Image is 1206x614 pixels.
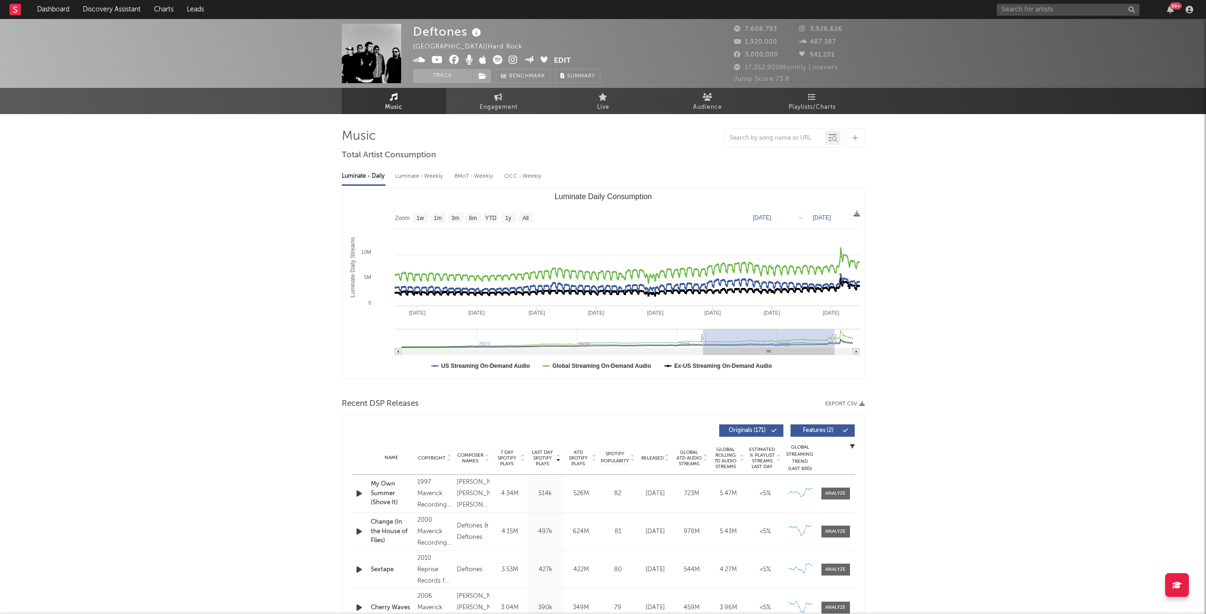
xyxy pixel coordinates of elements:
div: [DATE] [639,565,671,575]
text: → [797,214,803,221]
a: Sextape [371,565,413,575]
button: Export CSV [825,401,865,407]
span: Summary [567,74,595,79]
text: Global Streaming On-Demand Audio [552,363,651,369]
a: Cherry Waves [371,603,413,613]
div: BMAT - Weekly [454,168,495,184]
a: My Own Summer (Shove It) [371,480,413,508]
div: 4.27M [713,565,744,575]
span: Estimated % Playlist Streams Last Day [749,447,775,470]
span: 3,000,000 [734,52,778,58]
div: 4.34M [494,489,525,499]
a: Audience [656,88,760,114]
button: Originals(171) [719,424,783,437]
text: 0 [368,300,371,306]
div: [DATE] [639,489,671,499]
span: 7,608,793 [734,26,777,32]
span: Global Rolling 7D Audio Streams [713,447,739,470]
input: Search for artists [997,4,1139,16]
text: [DATE] [823,310,839,316]
text: Luminate Daily Streams [349,237,356,297]
div: Luminate - Weekly [395,168,445,184]
a: Music [342,88,446,114]
a: Benchmark [496,69,550,83]
span: Recent DSP Releases [342,398,419,410]
div: 3.53M [494,565,525,575]
span: Engagement [480,102,518,113]
div: 5.47M [713,489,744,499]
button: Summary [555,69,600,83]
div: Luminate - Daily [342,168,386,184]
text: All [522,215,528,221]
div: <5% [749,489,781,499]
span: Playlists/Charts [789,102,836,113]
div: [GEOGRAPHIC_DATA] | Hard Rock [413,41,533,53]
div: 526M [566,489,597,499]
div: Name [371,454,413,461]
span: 3,926,626 [799,26,842,32]
a: Playlists/Charts [760,88,865,114]
span: Copyright [418,455,445,461]
span: Total Artist Consumption [342,150,436,161]
span: Originals ( 171 ) [725,428,769,433]
div: 978M [676,527,708,537]
span: 17,352,900 Monthly Listeners [734,65,838,71]
div: 3.04M [494,603,525,613]
text: 6m [469,215,477,221]
span: Music [385,102,403,113]
text: [DATE] [753,214,771,221]
span: 941,201 [799,52,835,58]
div: Deftones [457,564,490,576]
span: Live [597,102,609,113]
button: 99+ [1167,6,1174,13]
text: Zoom [395,215,410,221]
div: 2010 Reprise Records for the U.S. and WEA International Inc. for the world outside the U.S. [417,553,452,587]
text: 1y [505,215,511,221]
div: 4.15M [494,527,525,537]
span: Composer Names [457,452,484,464]
svg: Luminate Daily Consumption [342,189,864,379]
div: 81 [601,527,635,537]
span: ATD Spotify Plays [566,450,591,467]
a: Change (In the House of Flies) [371,518,413,546]
div: 99 + [1170,2,1182,10]
div: <5% [749,527,781,537]
span: Features ( 2 ) [797,428,840,433]
div: 422M [566,565,597,575]
text: [DATE] [647,310,664,316]
div: 497k [530,527,561,537]
button: Features(2) [791,424,855,437]
button: Edit [554,55,571,67]
span: Benchmark [509,71,545,82]
div: 427k [530,565,561,575]
span: Jump Score: 73.8 [734,76,790,82]
div: [DATE] [639,603,671,613]
text: 1m [434,215,442,221]
div: 514k [530,489,561,499]
div: Deftones [413,24,483,39]
text: [DATE] [704,310,721,316]
div: [PERSON_NAME], [PERSON_NAME], [PERSON_NAME] & [PERSON_NAME] [457,477,490,511]
div: Deftones & Deftones [457,520,490,543]
div: 624M [566,527,597,537]
div: 349M [566,603,597,613]
span: Released [641,455,664,461]
div: Global Streaming Trend (Last 60D) [786,444,814,472]
text: 5M [364,274,371,280]
text: 10M [361,249,371,255]
span: 7 Day Spotify Plays [494,450,520,467]
div: 1997 Maverick Recording Company [417,477,452,511]
div: 2000 Maverick Recording Company [417,515,452,549]
div: 459M [676,603,708,613]
span: Audience [693,102,722,113]
span: Global ATD Audio Streams [676,450,702,467]
text: [DATE] [588,310,604,316]
a: Engagement [446,88,551,114]
span: 1,920,000 [734,39,777,45]
div: 79 [601,603,635,613]
div: 3.96M [713,603,744,613]
div: 82 [601,489,635,499]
